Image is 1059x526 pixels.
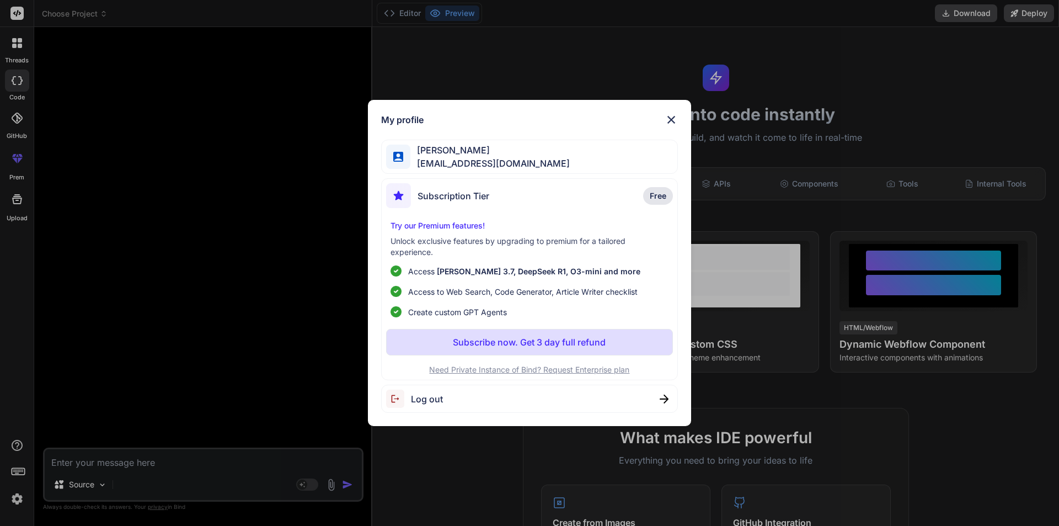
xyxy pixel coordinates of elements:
p: Access [408,265,640,277]
span: [PERSON_NAME] 3.7, DeepSeek R1, O3-mini and more [437,267,640,276]
img: checklist [391,306,402,317]
img: logout [386,390,411,408]
span: Free [650,190,666,201]
span: Log out [411,392,443,406]
p: Unlock exclusive features by upgrading to premium for a tailored experience. [391,236,669,258]
p: Need Private Instance of Bind? Request Enterprise plan [386,364,673,375]
span: [EMAIL_ADDRESS][DOMAIN_NAME] [410,157,570,170]
span: Subscription Tier [418,189,489,203]
h1: My profile [381,113,424,126]
img: subscription [386,183,411,208]
img: close [665,113,678,126]
button: Subscribe now. Get 3 day full refund [386,329,673,355]
p: Try our Premium features! [391,220,669,231]
span: Access to Web Search, Code Generator, Article Writer checklist [408,286,638,297]
img: close [660,395,668,403]
img: checklist [391,286,402,297]
img: checklist [391,265,402,277]
span: Create custom GPT Agents [408,306,507,318]
span: [PERSON_NAME] [410,144,570,157]
img: profile [393,152,404,162]
p: Subscribe now. Get 3 day full refund [453,336,606,349]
